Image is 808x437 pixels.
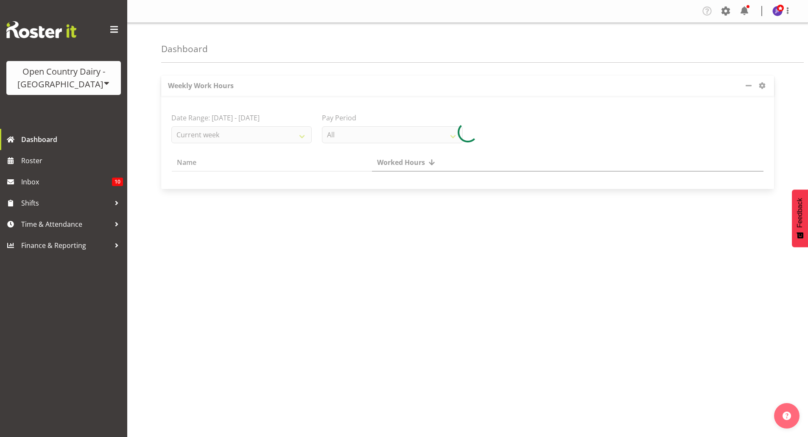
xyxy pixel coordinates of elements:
[21,175,112,188] span: Inbox
[796,198,804,228] span: Feedback
[772,6,783,16] img: jane-fisher7557.jpg
[15,65,112,91] div: Open Country Dairy - [GEOGRAPHIC_DATA]
[21,154,123,167] span: Roster
[21,133,123,146] span: Dashboard
[21,239,110,252] span: Finance & Reporting
[112,178,123,186] span: 10
[21,197,110,209] span: Shifts
[783,412,791,420] img: help-xxl-2.png
[792,189,808,247] button: Feedback - Show survey
[21,218,110,231] span: Time & Attendance
[161,44,208,54] h4: Dashboard
[6,21,76,38] img: Rosterit website logo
